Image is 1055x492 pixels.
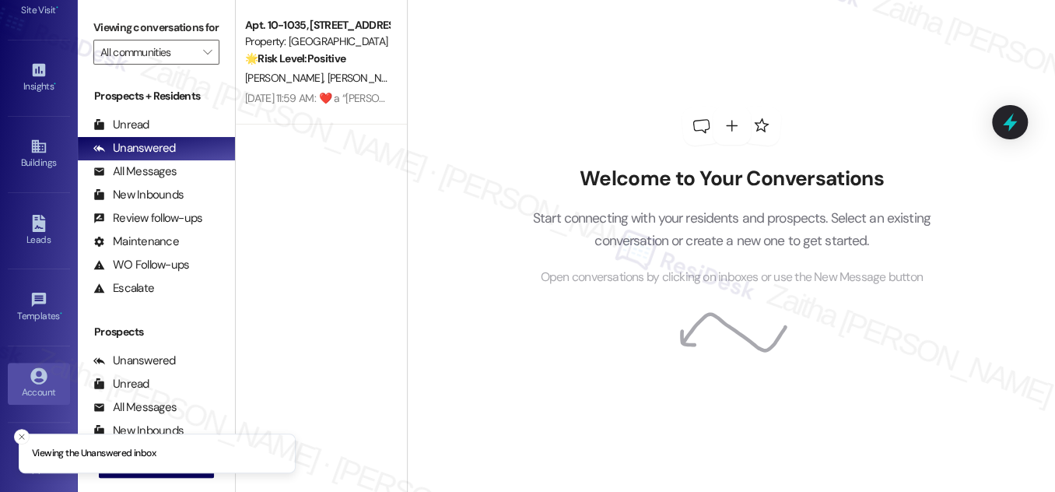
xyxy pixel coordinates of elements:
[93,353,176,369] div: Unanswered
[245,51,345,65] strong: 🌟 Risk Level: Positive
[93,234,179,250] div: Maintenance
[100,40,195,65] input: All communities
[203,46,212,58] i: 
[93,280,154,297] div: Escalate
[245,33,389,50] div: Property: [GEOGRAPHIC_DATA]
[78,324,235,340] div: Prospects
[509,167,954,192] h2: Welcome to Your Conversations
[93,163,177,180] div: All Messages
[8,439,70,481] a: Support
[93,16,219,40] label: Viewing conversations for
[93,376,149,392] div: Unread
[14,429,30,445] button: Close toast
[93,210,202,227] div: Review follow-ups
[93,257,189,273] div: WO Follow-ups
[60,308,62,319] span: •
[541,268,923,287] span: Open conversations by clicking on inboxes or use the New Message button
[8,133,70,175] a: Buildings
[8,363,70,405] a: Account
[509,207,954,251] p: Start connecting with your residents and prospects. Select an existing conversation or create a n...
[245,17,389,33] div: Apt. 10-1035, [STREET_ADDRESS]
[56,2,58,13] span: •
[93,399,177,416] div: All Messages
[245,71,328,85] span: [PERSON_NAME]
[54,79,56,90] span: •
[8,57,70,99] a: Insights •
[93,117,149,133] div: Unread
[78,88,235,104] div: Prospects + Residents
[8,286,70,329] a: Templates •
[93,187,184,203] div: New Inbounds
[32,447,156,461] p: Viewing the Unanswered inbox
[93,140,176,156] div: Unanswered
[328,71,405,85] span: [PERSON_NAME]
[8,210,70,252] a: Leads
